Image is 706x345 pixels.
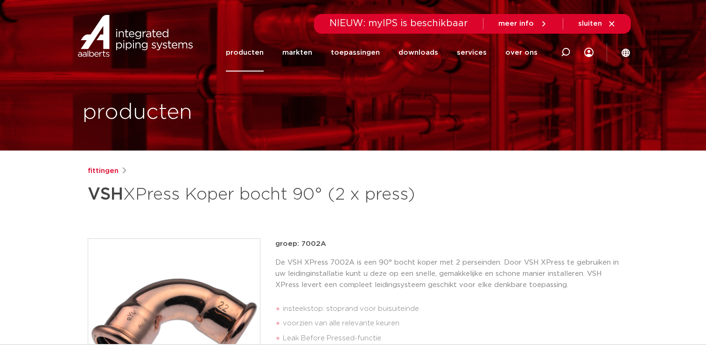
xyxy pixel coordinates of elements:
[498,20,548,28] a: meer info
[331,34,380,72] a: toepassingen
[226,34,264,72] a: producten
[83,98,192,128] h1: producten
[282,34,312,72] a: markten
[226,34,538,72] nav: Menu
[457,34,487,72] a: services
[283,316,619,331] li: voorzien van alle relevante keuren
[275,257,619,291] p: De VSH XPress 7002A is een 90° bocht koper met 2 perseinden. Door VSH XPress te gebruiken in uw l...
[88,180,438,208] h1: XPress Koper bocht 90° (2 x press)
[275,238,619,250] p: groep: 7002A
[88,186,123,203] strong: VSH
[578,20,616,28] a: sluiten
[498,20,534,27] span: meer info
[584,34,594,72] div: my IPS
[398,34,438,72] a: downloads
[88,165,119,177] a: fittingen
[505,34,538,72] a: over ons
[578,20,602,27] span: sluiten
[283,302,619,316] li: insteekstop: stoprand voor buisuiteinde
[329,19,468,28] span: NIEUW: myIPS is beschikbaar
